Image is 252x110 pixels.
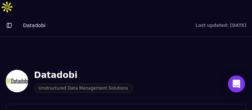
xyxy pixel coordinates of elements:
span: Unstructured Data Management Solutions [34,84,133,93]
div: Open Intercom Messenger [228,75,245,92]
div: Datadobi [34,69,133,81]
nav: breadcrumb [23,22,181,29]
span: Datadobi [23,22,46,29]
img: Datadobi [6,70,28,92]
div: Last updated: [DATE] [195,23,246,28]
